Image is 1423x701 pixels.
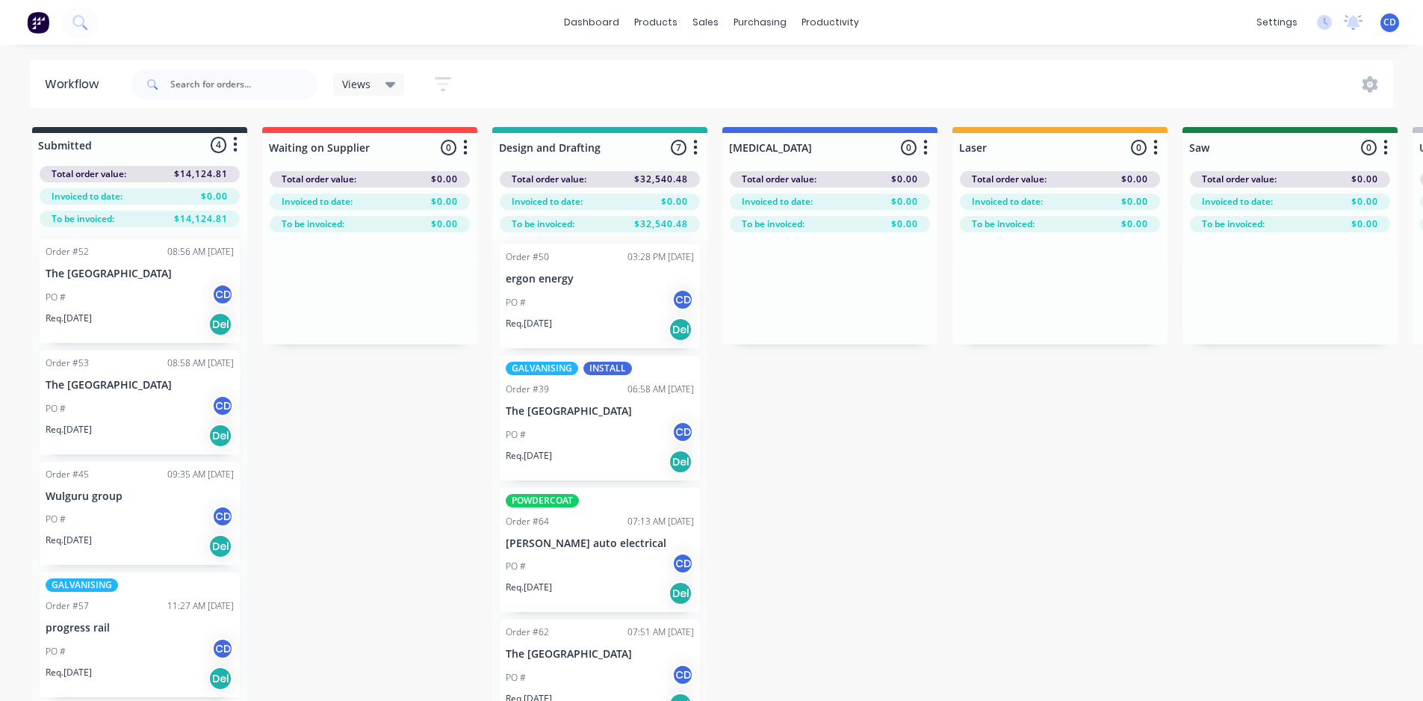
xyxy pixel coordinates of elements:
[46,578,118,592] div: GALVANISING
[46,666,92,679] p: Req. [DATE]
[512,195,583,209] span: Invoiced to date:
[46,513,66,526] p: PO #
[972,217,1035,231] span: To be invoiced:
[506,626,549,639] div: Order #62
[208,667,232,691] div: Del
[46,379,234,392] p: The [GEOGRAPHIC_DATA]
[431,195,458,209] span: $0.00
[627,11,685,34] div: products
[506,494,579,507] div: POWDERCOAT
[40,350,240,454] div: Order #5308:58 AM [DATE]The [GEOGRAPHIC_DATA]PO #CDReq.[DATE]Del
[891,217,918,231] span: $0.00
[45,75,106,93] div: Workflow
[174,167,228,181] span: $14,124.81
[208,424,232,448] div: Del
[46,245,89,259] div: Order #52
[506,383,549,396] div: Order #39
[512,173,586,186] span: Total order value:
[1121,173,1148,186] span: $0.00
[634,217,688,231] span: $32,540.48
[742,217,804,231] span: To be invoiced:
[672,288,694,311] div: CD
[1202,173,1277,186] span: Total order value:
[1121,195,1148,209] span: $0.00
[512,217,574,231] span: To be invoiced:
[672,664,694,686] div: CD
[282,195,353,209] span: Invoiced to date:
[167,599,234,613] div: 11:27 AM [DATE]
[282,173,356,186] span: Total order value:
[342,76,371,92] span: Views
[167,245,234,259] div: 08:56 AM [DATE]
[742,173,816,186] span: Total order value:
[167,356,234,370] div: 08:58 AM [DATE]
[52,167,126,181] span: Total order value:
[46,622,234,634] p: progress rail
[627,250,694,264] div: 03:28 PM [DATE]
[167,468,234,481] div: 09:35 AM [DATE]
[685,11,726,34] div: sales
[46,645,66,658] p: PO #
[46,312,92,325] p: Req. [DATE]
[669,581,692,605] div: Del
[1202,217,1265,231] span: To be invoiced:
[46,402,66,416] p: PO #
[1351,195,1378,209] span: $0.00
[208,312,232,336] div: Del
[1351,217,1378,231] span: $0.00
[506,362,578,375] div: GALVANISING
[46,490,234,503] p: Wulguru group
[500,244,700,348] div: Order #5003:28 PM [DATE]ergon energyPO #CDReq.[DATE]Del
[431,173,458,186] span: $0.00
[634,173,688,186] span: $32,540.48
[46,468,89,481] div: Order #45
[431,217,458,231] span: $0.00
[669,318,692,342] div: Del
[1202,195,1273,209] span: Invoiced to date:
[40,462,240,566] div: Order #4509:35 AM [DATE]Wulguru groupPO #CDReq.[DATE]Del
[672,552,694,575] div: CD
[46,423,92,436] p: Req. [DATE]
[972,173,1047,186] span: Total order value:
[46,534,92,547] p: Req. [DATE]
[282,217,344,231] span: To be invoiced:
[661,195,688,209] span: $0.00
[201,190,228,203] span: $0.00
[742,195,813,209] span: Invoiced to date:
[627,515,694,528] div: 07:13 AM [DATE]
[52,212,114,226] span: To be invoiced:
[891,195,918,209] span: $0.00
[174,212,228,226] span: $14,124.81
[208,534,232,558] div: Del
[46,268,234,280] p: The [GEOGRAPHIC_DATA]
[500,356,700,481] div: GALVANISINGINSTALLOrder #3906:58 AM [DATE]The [GEOGRAPHIC_DATA]PO #CDReq.[DATE]Del
[211,637,234,660] div: CD
[170,70,318,99] input: Search for orders...
[506,515,549,528] div: Order #64
[627,626,694,639] div: 07:51 AM [DATE]
[672,421,694,443] div: CD
[557,11,627,34] a: dashboard
[583,362,632,375] div: INSTALL
[506,317,552,330] p: Req. [DATE]
[506,581,552,594] p: Req. [DATE]
[506,537,694,550] p: [PERSON_NAME] auto electrical
[669,450,692,474] div: Del
[972,195,1043,209] span: Invoiced to date:
[506,648,694,661] p: The [GEOGRAPHIC_DATA]
[506,449,552,463] p: Req. [DATE]
[506,273,694,285] p: ergon energy
[506,405,694,418] p: The [GEOGRAPHIC_DATA]
[40,572,240,697] div: GALVANISINGOrder #5711:27 AM [DATE]progress railPO #CDReq.[DATE]Del
[46,599,89,613] div: Order #57
[211,505,234,528] div: CD
[506,560,526,573] p: PO #
[726,11,794,34] div: purchasing
[46,291,66,304] p: PO #
[27,11,49,34] img: Factory
[1383,16,1396,29] span: CD
[40,239,240,343] div: Order #5208:56 AM [DATE]The [GEOGRAPHIC_DATA]PO #CDReq.[DATE]Del
[52,190,123,203] span: Invoiced to date:
[1121,217,1148,231] span: $0.00
[211,283,234,306] div: CD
